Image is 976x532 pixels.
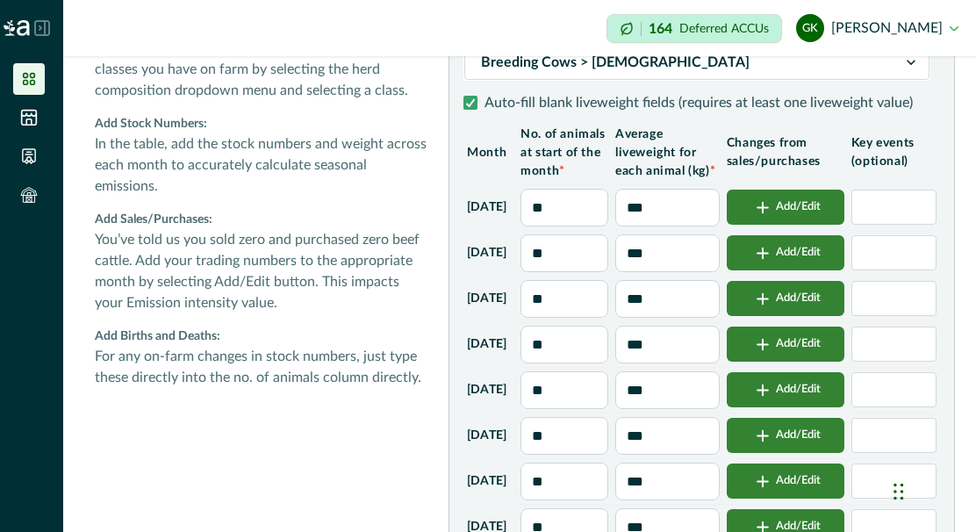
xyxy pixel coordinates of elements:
button: Add/Edit [727,327,844,362]
p: Add Births and Deaths: [95,327,427,346]
p: [DATE] [467,335,506,354]
p: Key events (optional) [851,134,937,171]
iframe: Chat Widget [888,448,976,532]
button: gordon kentish[PERSON_NAME] [796,7,958,49]
p: Add Stock Numbers: [95,115,427,133]
p: Add Sales/Purchases: [95,211,427,229]
p: [DATE] [467,472,506,491]
p: Month [467,144,513,162]
button: Add/Edit [727,235,844,270]
button: Add/Edit [727,190,844,225]
div: Drag [893,465,904,518]
p: For any on-farm changes in stock numbers, just type these directly into the no. of animals column... [95,346,427,388]
button: Add/Edit [727,281,844,316]
button: Add/Edit [727,418,844,453]
p: [DATE] [467,381,506,399]
button: Add/Edit [727,372,844,407]
p: You’ve told us you sold zero and purchased zero beef cattle. Add your trading numbers to the appr... [95,229,427,313]
p: Auto-fill blank liveweight fields (requires at least one liveweight value) [484,95,913,111]
p: No. of animals at start of the month [520,126,608,181]
p: You've told us you have no beef cattle. Add the classes you have on farm by selecting the herd co... [95,38,427,101]
p: [DATE] [467,427,506,445]
img: Logo [4,20,30,36]
p: Changes from sales/purchases [727,134,844,171]
p: [DATE] [467,244,506,262]
button: Add/Edit [727,464,844,499]
p: [DATE] [467,290,506,308]
p: 164 [649,22,672,36]
p: In the table, add the stock numbers and weight across each month to accurately calculate seasonal... [95,133,427,197]
p: Average liveweight for each animal (kg) [615,126,720,181]
p: [DATE] [467,198,506,217]
p: Deferred ACCUs [679,22,769,35]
